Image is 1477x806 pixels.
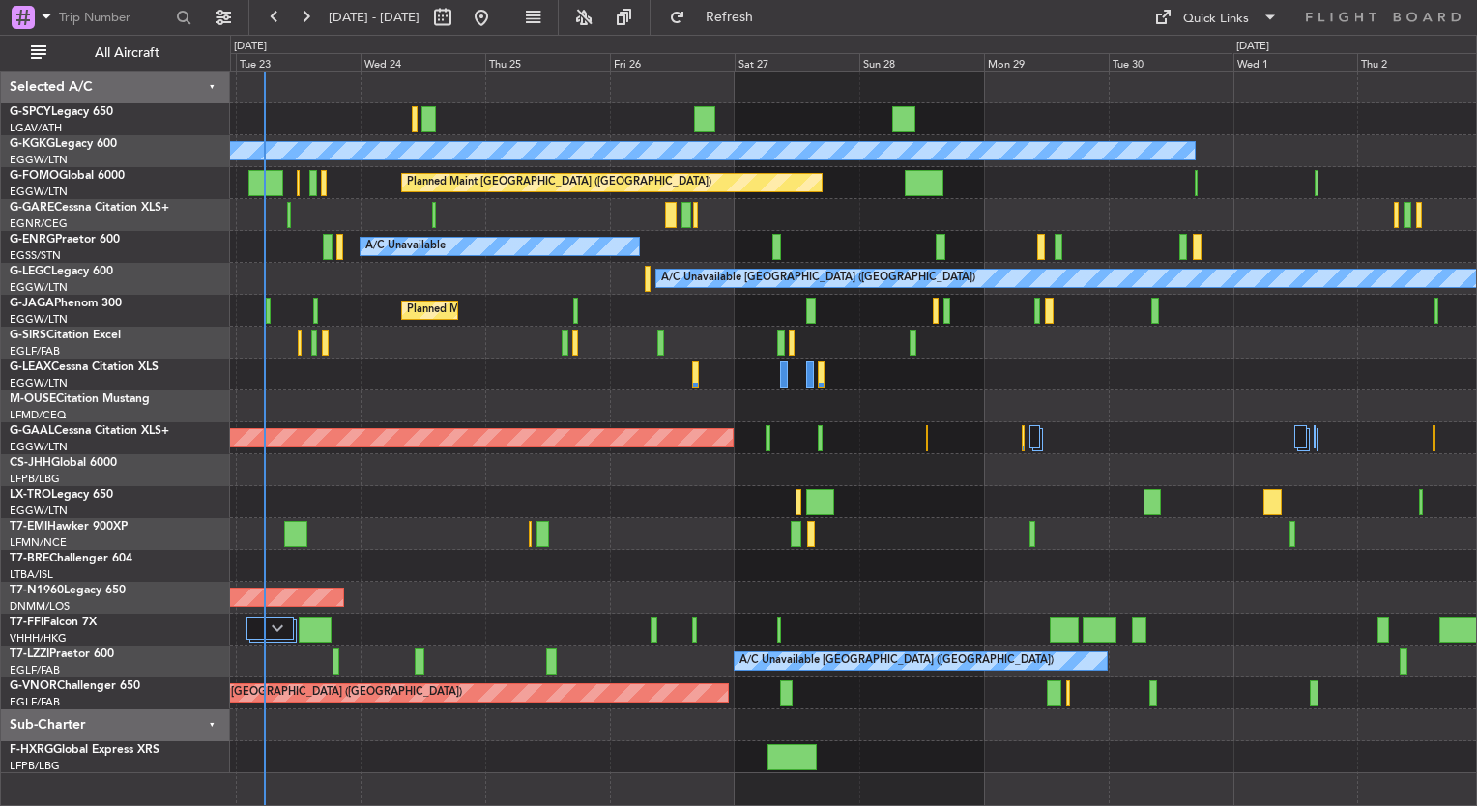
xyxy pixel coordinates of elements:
[739,647,1054,676] div: A/C Unavailable [GEOGRAPHIC_DATA] ([GEOGRAPHIC_DATA])
[59,3,170,32] input: Trip Number
[10,553,49,564] span: T7-BRE
[1144,2,1288,33] button: Quick Links
[10,216,68,231] a: EGNR/CEG
[10,312,68,327] a: EGGW/LTN
[234,39,267,55] div: [DATE]
[50,46,204,60] span: All Aircraft
[689,11,770,24] span: Refresh
[10,759,60,773] a: LFPB/LBG
[10,457,117,469] a: CS-JHHGlobal 6000
[1109,53,1233,71] div: Tue 30
[10,425,169,437] a: G-GAALCessna Citation XLS+
[10,489,113,501] a: LX-TROLegacy 650
[10,680,57,692] span: G-VNOR
[661,264,975,293] div: A/C Unavailable [GEOGRAPHIC_DATA] ([GEOGRAPHIC_DATA])
[10,440,68,454] a: EGGW/LTN
[10,648,114,660] a: T7-LZZIPraetor 600
[10,535,67,550] a: LFMN/NCE
[10,298,54,309] span: G-JAGA
[10,585,126,596] a: T7-N1960Legacy 650
[365,232,446,261] div: A/C Unavailable
[10,553,132,564] a: T7-BREChallenger 604
[10,138,55,150] span: G-KGKG
[10,457,51,469] span: CS-JHH
[10,185,68,199] a: EGGW/LTN
[10,393,150,405] a: M-OUSECitation Mustang
[10,106,113,118] a: G-SPCYLegacy 650
[10,744,53,756] span: F-HXRG
[10,680,140,692] a: G-VNORChallenger 650
[10,567,53,582] a: LTBA/ISL
[10,266,113,277] a: G-LEGCLegacy 600
[10,361,159,373] a: G-LEAXCessna Citation XLS
[10,330,121,341] a: G-SIRSCitation Excel
[735,53,859,71] div: Sat 27
[1236,39,1269,55] div: [DATE]
[1183,10,1249,29] div: Quick Links
[485,53,610,71] div: Thu 25
[10,504,68,518] a: EGGW/LTN
[10,121,62,135] a: LGAV/ATH
[10,280,68,295] a: EGGW/LTN
[10,585,64,596] span: T7-N1960
[407,168,711,197] div: Planned Maint [GEOGRAPHIC_DATA] ([GEOGRAPHIC_DATA])
[10,170,59,182] span: G-FOMO
[10,106,51,118] span: G-SPCY
[329,9,420,26] span: [DATE] - [DATE]
[10,153,68,167] a: EGGW/LTN
[10,472,60,486] a: LFPB/LBG
[10,617,43,628] span: T7-FFI
[10,234,55,245] span: G-ENRG
[361,53,485,71] div: Wed 24
[21,38,210,69] button: All Aircraft
[660,2,776,33] button: Refresh
[10,330,46,341] span: G-SIRS
[10,599,70,614] a: DNMM/LOS
[158,678,462,707] div: Planned Maint [GEOGRAPHIC_DATA] ([GEOGRAPHIC_DATA])
[10,408,66,422] a: LFMD/CEQ
[10,521,47,533] span: T7-EMI
[10,489,51,501] span: LX-TRO
[10,393,56,405] span: M-OUSE
[10,521,128,533] a: T7-EMIHawker 900XP
[10,425,54,437] span: G-GAAL
[407,296,711,325] div: Planned Maint [GEOGRAPHIC_DATA] ([GEOGRAPHIC_DATA])
[984,53,1109,71] div: Mon 29
[1233,53,1358,71] div: Wed 1
[10,744,159,756] a: F-HXRGGlobal Express XRS
[10,631,67,646] a: VHHH/HKG
[10,361,51,373] span: G-LEAX
[10,695,60,709] a: EGLF/FAB
[10,648,49,660] span: T7-LZZI
[10,344,60,359] a: EGLF/FAB
[10,298,122,309] a: G-JAGAPhenom 300
[10,248,61,263] a: EGSS/STN
[236,53,361,71] div: Tue 23
[10,138,117,150] a: G-KGKGLegacy 600
[10,617,97,628] a: T7-FFIFalcon 7X
[10,234,120,245] a: G-ENRGPraetor 600
[10,663,60,677] a: EGLF/FAB
[272,624,283,632] img: arrow-gray.svg
[10,202,169,214] a: G-GARECessna Citation XLS+
[10,266,51,277] span: G-LEGC
[859,53,984,71] div: Sun 28
[10,202,54,214] span: G-GARE
[610,53,735,71] div: Fri 26
[10,170,125,182] a: G-FOMOGlobal 6000
[10,376,68,390] a: EGGW/LTN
